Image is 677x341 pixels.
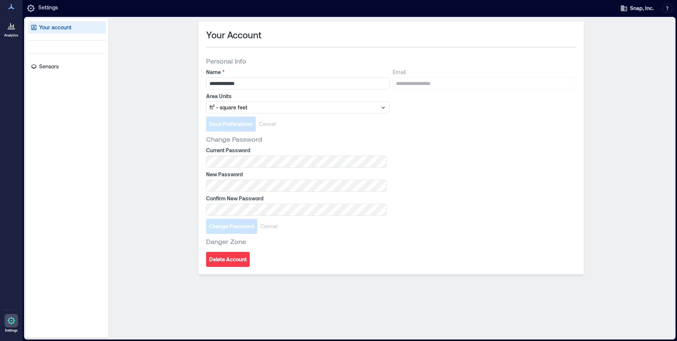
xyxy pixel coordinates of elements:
label: Email [393,68,575,76]
button: Cancel [256,117,279,132]
p: Settings [38,4,58,13]
label: Area Units [206,92,388,100]
a: Sensors [28,61,106,73]
label: Confirm New Password [206,195,385,202]
label: Name [206,68,388,76]
p: Settings [5,328,18,333]
span: Danger Zone [206,237,246,246]
label: New Password [206,171,385,178]
span: Personal Info [206,56,246,65]
span: Cancel [260,223,277,230]
span: Change Password [209,223,254,230]
span: Save Preferences [209,120,253,128]
span: Snap, Inc. [630,5,654,12]
label: Current Password [206,147,385,154]
p: Analytics [4,33,18,38]
span: Your Account [206,29,261,41]
button: Change Password [206,219,257,234]
span: Delete Account [209,256,247,263]
button: Delete Account [206,252,250,267]
p: Sensors [39,63,59,70]
span: Cancel [259,120,276,128]
a: Analytics [2,17,21,40]
p: Your account [39,24,71,31]
span: Change Password [206,135,262,144]
button: Cancel [257,219,280,234]
a: Settings [2,312,20,335]
button: Save Preferences [206,117,256,132]
button: Snap, Inc. [618,2,656,14]
a: Your account [28,21,106,33]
